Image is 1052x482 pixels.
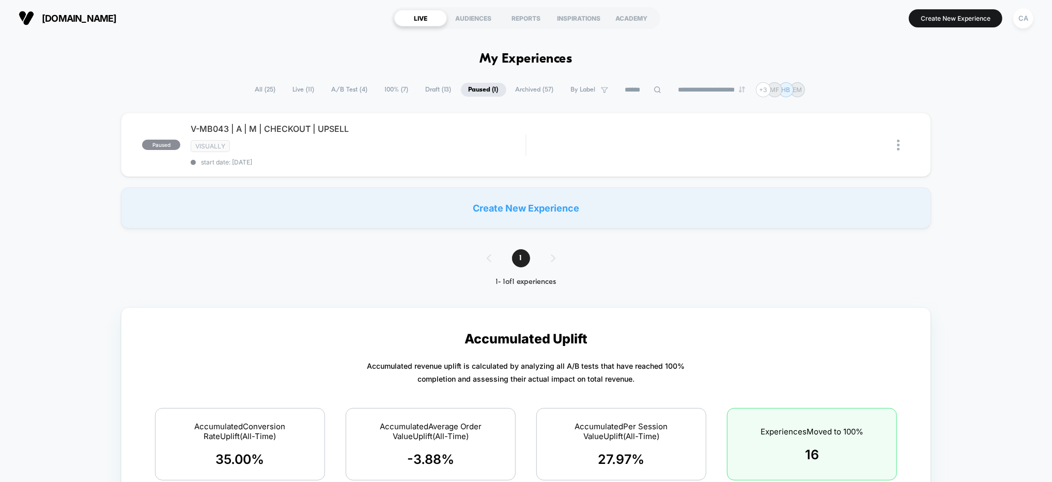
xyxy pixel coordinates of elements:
span: [DOMAIN_NAME] [42,13,117,24]
span: 35.00 % [216,451,265,467]
p: EM [793,86,802,94]
div: LIVE [394,10,447,26]
p: Accumulated Uplift [465,331,587,347]
p: Accumulated revenue uplift is calculated by analyzing all A/B tests that have reached 100% comple... [367,359,685,385]
span: Archived ( 57 ) [508,83,562,97]
span: 100% ( 7 ) [377,83,416,97]
span: All ( 25 ) [247,83,284,97]
div: AUDIENCES [447,10,500,26]
span: Draft ( 13 ) [418,83,459,97]
span: Accumulated Conversion Rate Uplift (All-Time) [168,421,312,441]
div: 1 - 1 of 1 experiences [476,278,576,287]
span: 16 [805,447,819,462]
div: Create New Experience [121,187,931,229]
div: INSPIRATIONS [552,10,605,26]
span: By Label [571,86,596,94]
span: start date: [DATE] [191,158,525,166]
span: Accumulated Per Session Value Uplift (All-Time) [550,421,693,441]
h1: My Experiences [480,52,573,67]
span: Live ( 11 ) [285,83,322,97]
div: ACADEMY [605,10,658,26]
button: Create New Experience [909,9,1002,27]
button: CA [1010,8,1036,29]
span: Accumulated Average Order Value Uplift (All-Time) [359,421,502,441]
img: close [897,140,900,150]
div: REPORTS [500,10,552,26]
span: Experiences Moved to 100% [761,427,863,436]
span: -3.88 % [407,451,454,467]
span: paused [142,140,180,150]
div: + 3 [756,82,771,97]
span: Paused ( 1 ) [461,83,506,97]
span: 27.97 % [598,451,644,467]
p: HB [782,86,791,94]
span: 1 [512,249,530,267]
span: A/B Test ( 4 ) [324,83,376,97]
span: VISUALLY [191,140,230,152]
span: V-MB043 | A | M | CHECKOUT | UPSELL [191,124,525,134]
img: end [739,86,745,93]
button: [DOMAIN_NAME] [16,10,120,26]
img: Visually logo [19,10,34,26]
div: CA [1013,8,1033,28]
p: MF [770,86,779,94]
